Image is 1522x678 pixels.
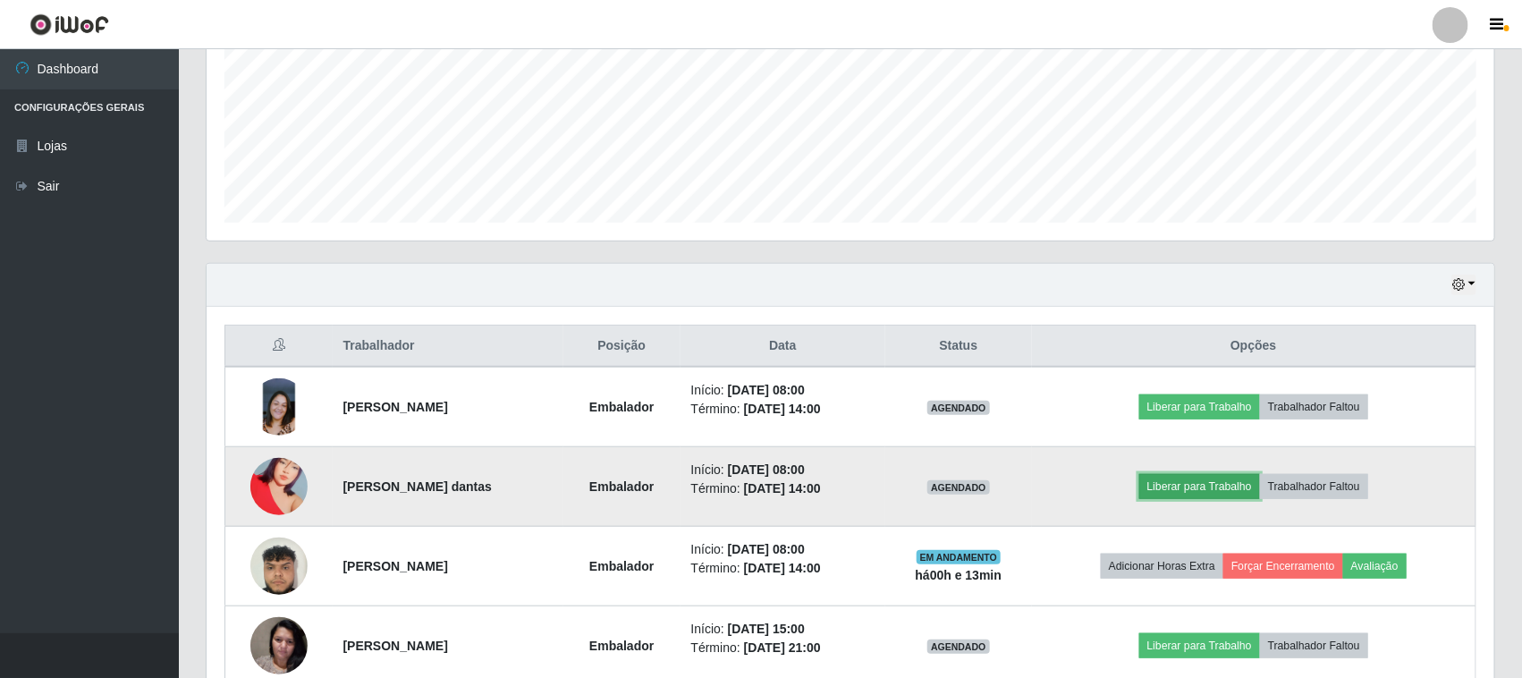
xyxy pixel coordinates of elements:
[1032,326,1476,368] th: Opções
[1139,633,1260,658] button: Liberar para Trabalho
[691,620,875,639] li: Início:
[1260,633,1368,658] button: Trabalhador Faltou
[1223,554,1343,579] button: Forçar Encerramento
[343,400,448,414] strong: [PERSON_NAME]
[885,326,1031,368] th: Status
[691,479,875,498] li: Término:
[744,561,821,575] time: [DATE] 14:00
[691,461,875,479] li: Início:
[589,479,654,494] strong: Embalador
[250,378,308,436] img: 1699898839208.jpeg
[927,401,990,415] span: AGENDADO
[691,400,875,419] li: Término:
[744,402,821,416] time: [DATE] 14:00
[589,400,654,414] strong: Embalador
[343,559,448,573] strong: [PERSON_NAME]
[333,326,563,368] th: Trabalhador
[744,640,821,655] time: [DATE] 21:00
[1139,474,1260,499] button: Liberar para Trabalho
[589,559,654,573] strong: Embalador
[691,381,875,400] li: Início:
[681,326,886,368] th: Data
[744,481,821,496] time: [DATE] 14:00
[1260,474,1368,499] button: Trabalhador Faltou
[343,479,492,494] strong: [PERSON_NAME] dantas
[691,559,875,578] li: Término:
[728,622,805,636] time: [DATE] 15:00
[728,383,805,397] time: [DATE] 08:00
[1139,394,1260,420] button: Liberar para Trabalho
[916,568,1002,582] strong: há 00 h e 13 min
[927,480,990,495] span: AGENDADO
[250,436,308,538] img: 1718807119279.jpeg
[927,640,990,654] span: AGENDADO
[343,639,448,653] strong: [PERSON_NAME]
[250,528,308,604] img: 1731039194690.jpeg
[917,550,1002,564] span: EM ANDAMENTO
[728,542,805,556] time: [DATE] 08:00
[691,639,875,657] li: Término:
[1101,554,1223,579] button: Adicionar Horas Extra
[1260,394,1368,420] button: Trabalhador Faltou
[589,639,654,653] strong: Embalador
[728,462,805,477] time: [DATE] 08:00
[1343,554,1407,579] button: Avaliação
[30,13,109,36] img: CoreUI Logo
[563,326,681,368] th: Posição
[691,540,875,559] li: Início:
